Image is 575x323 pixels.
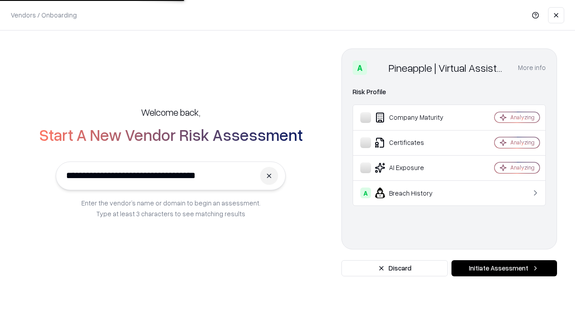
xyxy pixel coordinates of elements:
[353,87,546,97] div: Risk Profile
[360,137,468,148] div: Certificates
[510,139,535,146] div: Analyzing
[341,260,448,276] button: Discard
[141,106,200,118] h5: Welcome back,
[510,164,535,171] div: Analyzing
[371,61,385,75] img: Pineapple | Virtual Assistant Agency
[360,188,468,198] div: Breach History
[360,188,371,198] div: A
[353,61,367,75] div: A
[39,126,303,144] h2: Start A New Vendor Risk Assessment
[451,260,557,276] button: Initiate Assessment
[518,60,546,76] button: More info
[389,61,507,75] div: Pineapple | Virtual Assistant Agency
[510,113,535,121] div: Analyzing
[360,162,468,173] div: AI Exposure
[11,10,77,20] p: Vendors / Onboarding
[360,112,468,123] div: Company Maturity
[81,197,261,219] p: Enter the vendor’s name or domain to begin an assessment. Type at least 3 characters to see match...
